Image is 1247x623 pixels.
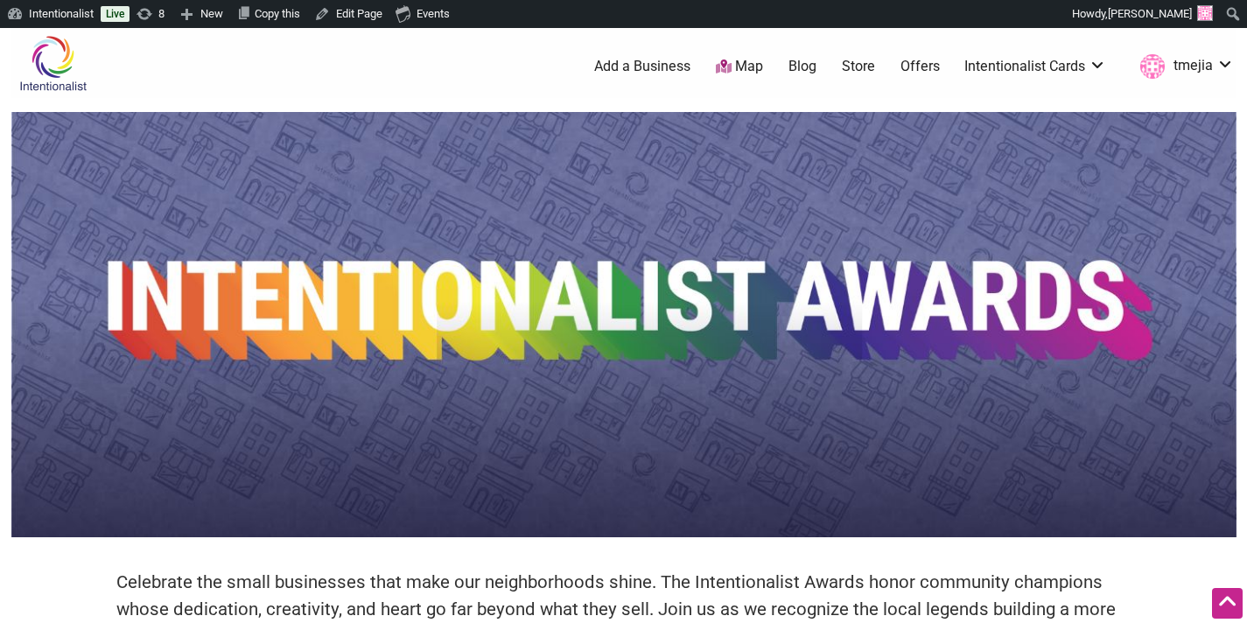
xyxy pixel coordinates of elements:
[1131,51,1234,82] a: tmejia
[11,35,95,92] img: Intentionalist
[964,57,1106,76] a: Intentionalist Cards
[842,57,875,76] a: Store
[900,57,940,76] a: Offers
[788,57,816,76] a: Blog
[101,6,130,22] a: Live
[594,57,690,76] a: Add a Business
[1212,588,1243,619] div: Scroll Back to Top
[1108,7,1192,20] span: [PERSON_NAME]
[716,57,763,77] a: Map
